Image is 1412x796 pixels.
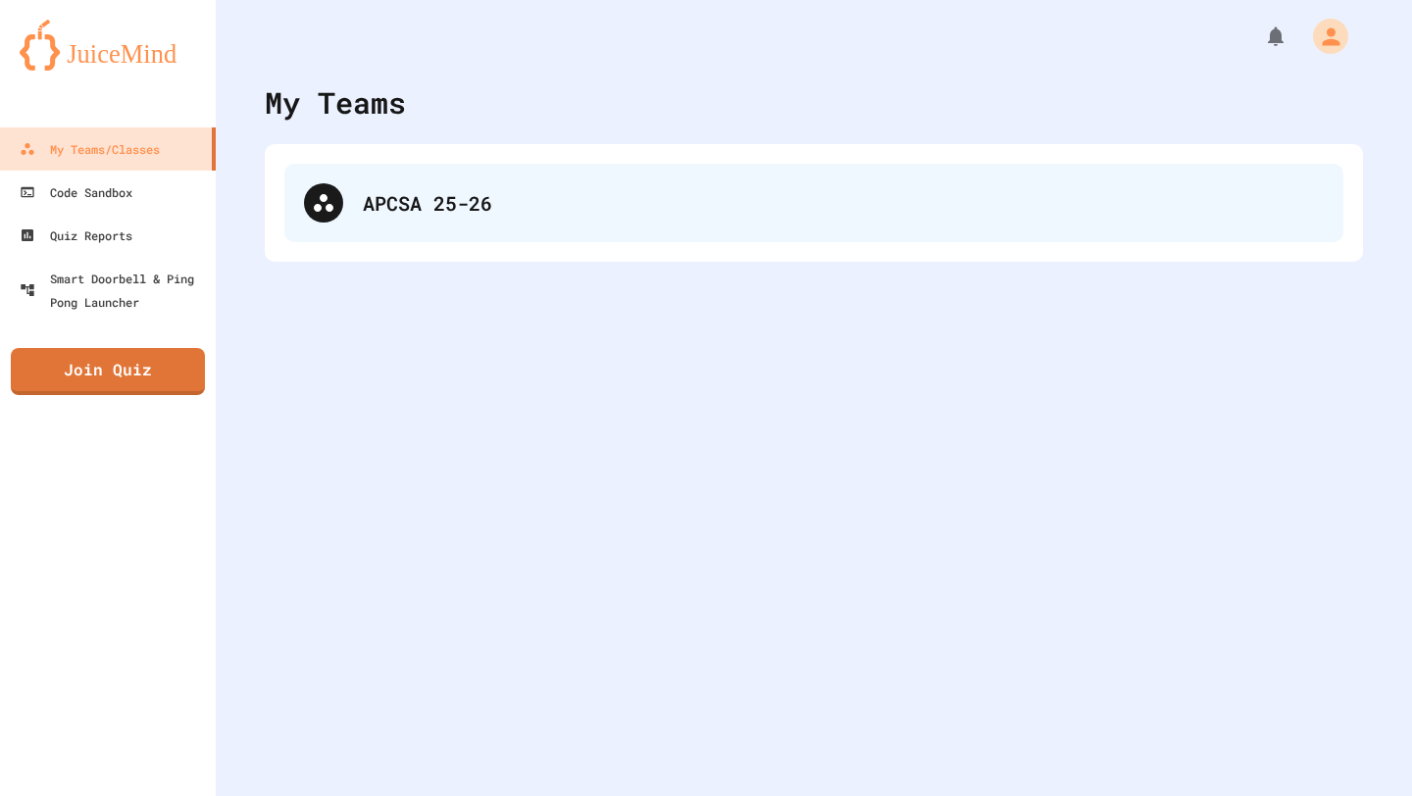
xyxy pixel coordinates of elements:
div: My Notifications [1228,20,1292,53]
div: My Teams/Classes [20,137,160,161]
div: Quiz Reports [20,224,132,247]
div: APCSA 25-26 [363,188,1324,218]
div: APCSA 25-26 [284,164,1343,242]
div: My Account [1292,14,1353,59]
div: My Teams [265,80,406,124]
a: Join Quiz [11,348,205,395]
div: Code Sandbox [20,180,132,204]
img: logo-orange.svg [20,20,196,71]
div: Smart Doorbell & Ping Pong Launcher [20,267,208,314]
